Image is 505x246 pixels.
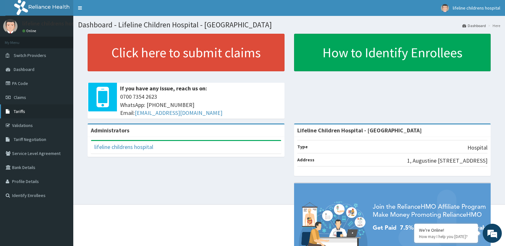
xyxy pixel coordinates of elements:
span: Dashboard [14,67,34,72]
b: Type [297,144,308,150]
a: Dashboard [462,23,486,28]
a: How to Identify Enrollees [294,34,491,71]
img: User Image [3,19,18,33]
a: [EMAIL_ADDRESS][DOMAIN_NAME] [135,109,222,116]
a: lifeline childrens hospital [94,143,153,151]
a: Click here to submit claims [88,34,285,71]
p: lifeline childrens hospital [22,21,86,26]
span: Tariffs [14,109,25,114]
li: Here [487,23,500,28]
img: User Image [441,4,449,12]
h1: Dashboard - Lifeline Children Hospital - [GEOGRAPHIC_DATA] [78,21,500,29]
span: Tariff Negotiation [14,137,46,142]
span: Switch Providers [14,53,46,58]
p: How may I help you today? [419,234,473,239]
b: Address [297,157,314,163]
div: We're Online! [419,227,473,233]
b: Administrators [91,127,129,134]
b: If you have any issue, reach us on: [120,85,207,92]
span: 0700 7354 2623 WhatsApp: [PHONE_NUMBER] Email: [120,93,281,117]
a: Online [22,29,38,33]
span: lifeline childrens hospital [453,5,500,11]
p: 1, Augustine [STREET_ADDRESS] [407,157,487,165]
span: Claims [14,95,26,100]
p: Hospital [467,144,487,152]
strong: Lifeline Children Hospital - [GEOGRAPHIC_DATA] [297,127,422,134]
